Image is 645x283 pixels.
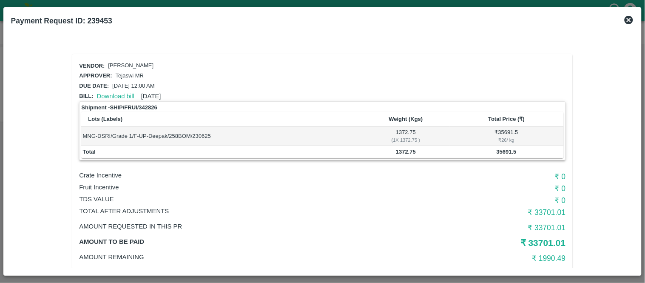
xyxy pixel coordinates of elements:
[403,252,565,264] h6: ₹ 1990.49
[497,149,517,155] b: 35691.5
[364,136,448,144] div: ( 1 X 1372.75 )
[79,237,403,246] p: Amount to be paid
[79,206,403,216] p: Total After adjustments
[403,222,565,234] h6: ₹ 33701.01
[97,93,134,100] a: Download bill
[81,103,157,112] strong: Shipment - SHIP/FRUI/342826
[403,194,565,206] h6: ₹ 0
[108,62,153,70] p: [PERSON_NAME]
[83,149,96,155] b: Total
[79,83,109,89] span: Due date:
[141,93,161,100] span: [DATE]
[489,116,525,122] b: Total Price (₹)
[449,127,563,146] td: ₹ 35691.5
[79,63,105,69] span: Vendor:
[451,136,562,144] div: ₹ 26 / kg
[79,183,403,192] p: Fruit Incentive
[79,171,403,180] p: Crate Incentive
[79,252,403,262] p: Amount Remaining
[11,17,112,25] b: Payment Request ID: 239453
[79,222,403,231] p: Amount Requested in this PR
[81,127,362,146] td: MNG-DSRI/Grade 1/F-UP-Deepak/258BOM/230625
[396,149,416,155] b: 1372.75
[79,194,403,204] p: TDS VALUE
[362,127,449,146] td: 1372.75
[403,237,565,249] h5: ₹ 33701.01
[403,171,565,183] h6: ₹ 0
[403,183,565,194] h6: ₹ 0
[88,116,122,122] b: Lots (Labels)
[116,72,144,80] p: Tejaswi MR
[79,93,93,99] span: Bill:
[79,72,112,79] span: Approver:
[403,206,565,218] h6: ₹ 33701.01
[112,82,154,90] p: [DATE] 12:00 AM
[389,116,423,122] b: Weight (Kgs)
